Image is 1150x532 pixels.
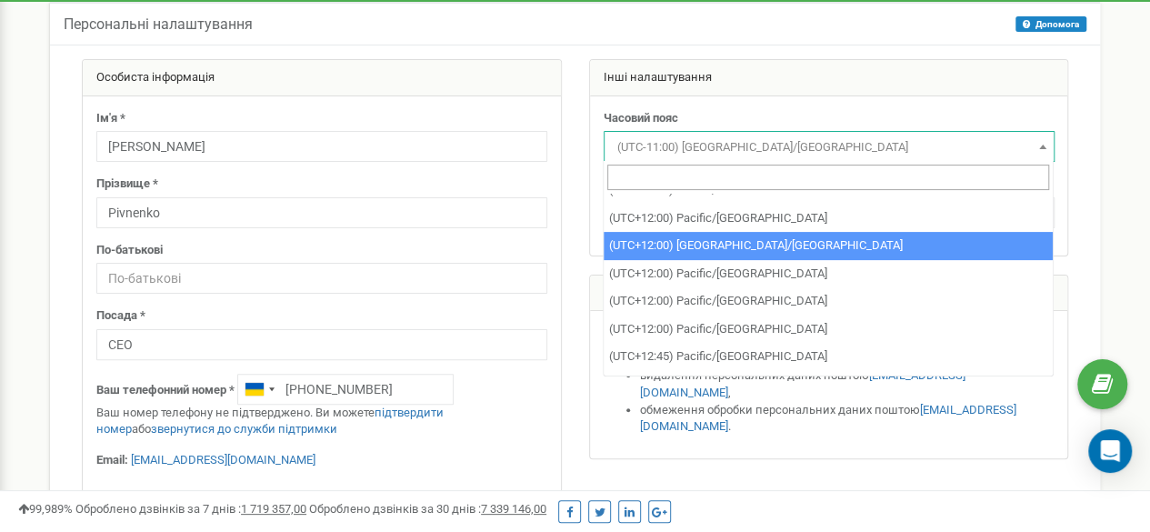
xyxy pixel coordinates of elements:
[241,502,306,516] u: 1 719 357,00
[96,242,163,259] label: По-батькові
[96,263,547,294] input: По-батькові
[604,316,1053,344] li: (UTC+12:00) Pacific/[GEOGRAPHIC_DATA]
[640,368,965,399] a: [EMAIL_ADDRESS][DOMAIN_NAME]
[604,110,678,127] label: Часовий пояс
[610,135,1048,160] span: (UTC-11:00) Pacific/Midway
[64,16,253,33] h5: Персональні налаштування
[96,176,158,193] label: Прізвище *
[604,343,1053,371] li: (UTC+12:45) Pacific/[GEOGRAPHIC_DATA]
[604,232,1053,260] li: (UTC+12:00) [GEOGRAPHIC_DATA]/[GEOGRAPHIC_DATA]
[96,307,145,325] label: Посада *
[238,375,280,404] div: Telephone country code
[1088,429,1132,473] div: Open Intercom Messenger
[604,287,1053,316] li: (UTC+12:00) Pacific/[GEOGRAPHIC_DATA]
[96,329,547,360] input: Посада
[18,502,73,516] span: 99,989%
[96,405,547,438] p: Ваш номер телефону не підтверджено. Ви можете або
[590,276,1068,312] div: Інформація про конфіденційність данних
[604,131,1055,162] span: (UTC-11:00) Pacific/Midway
[75,502,306,516] span: Оброблено дзвінків за 7 днів :
[309,502,546,516] span: Оброблено дзвінків за 30 днів :
[96,197,547,228] input: Прізвище
[604,205,1053,233] li: (UTC+12:00) Pacific/[GEOGRAPHIC_DATA]
[1015,16,1086,32] button: Допомога
[237,374,454,405] input: +1-800-555-55-55
[151,422,337,436] a: звернутися до служби підтримки
[590,60,1068,96] div: Інші налаштування
[83,60,561,96] div: Особиста інформація
[640,402,1055,436] li: обмеження обробки персональних даних поштою .
[481,502,546,516] u: 7 339 146,00
[640,367,1055,401] li: видалення персональних даних поштою ,
[96,382,235,399] label: Ваш телефонний номер *
[131,453,315,467] a: [EMAIL_ADDRESS][DOMAIN_NAME]
[96,110,125,127] label: Ім'я *
[604,260,1053,288] li: (UTC+12:00) Pacific/[GEOGRAPHIC_DATA]
[604,371,1053,399] li: (UTC+13:00) Pacific/[GEOGRAPHIC_DATA]
[96,453,128,467] strong: Email:
[96,131,547,162] input: Ім'я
